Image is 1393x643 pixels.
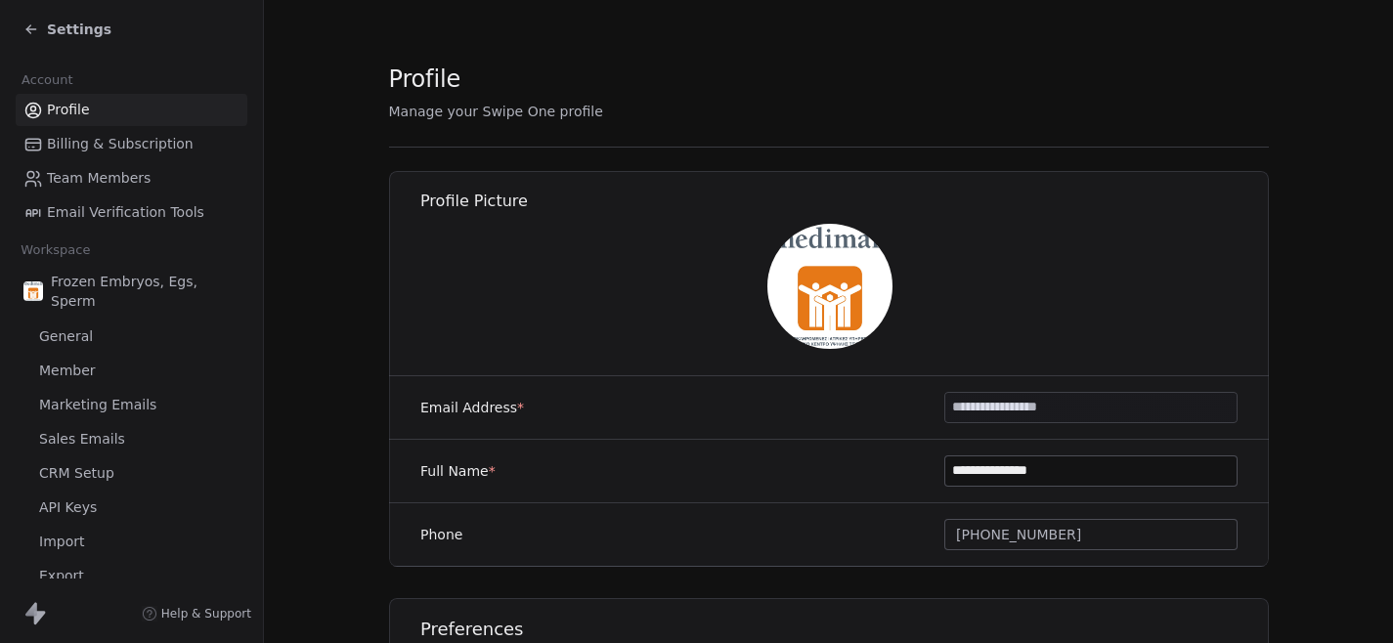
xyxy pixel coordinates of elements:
[420,525,462,544] label: Phone
[13,236,99,265] span: Workspace
[142,606,251,622] a: Help & Support
[47,100,90,120] span: Profile
[161,606,251,622] span: Help & Support
[51,272,239,311] span: Frozen Embryos, Egs, Sperm
[16,423,247,455] a: Sales Emails
[23,20,111,39] a: Settings
[47,202,204,223] span: Email Verification Tools
[16,162,247,194] a: Team Members
[16,526,247,558] a: Import
[16,355,247,387] a: Member
[16,389,247,421] a: Marketing Emails
[16,560,247,592] a: Export
[766,224,892,349] img: Medimall%20logo%20(2).1.png
[23,281,43,301] img: Medimall%20logo%20(2).1.jpg
[39,395,156,415] span: Marketing Emails
[39,429,125,450] span: Sales Emails
[39,497,97,518] span: API Keys
[16,457,247,490] a: CRM Setup
[956,525,1081,545] span: [PHONE_NUMBER]
[420,398,524,417] label: Email Address
[420,191,1270,212] h1: Profile Picture
[389,64,461,94] span: Profile
[389,104,603,119] span: Manage your Swipe One profile
[39,566,84,586] span: Export
[16,94,247,126] a: Profile
[16,196,247,229] a: Email Verification Tools
[16,492,247,524] a: API Keys
[420,461,496,481] label: Full Name
[16,321,247,353] a: General
[39,532,84,552] span: Import
[39,361,96,381] span: Member
[944,519,1238,550] button: [PHONE_NUMBER]
[47,20,111,39] span: Settings
[16,128,247,160] a: Billing & Subscription
[39,326,93,347] span: General
[47,168,151,189] span: Team Members
[39,463,114,484] span: CRM Setup
[47,134,194,154] span: Billing & Subscription
[420,618,1270,641] h1: Preferences
[13,65,81,95] span: Account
